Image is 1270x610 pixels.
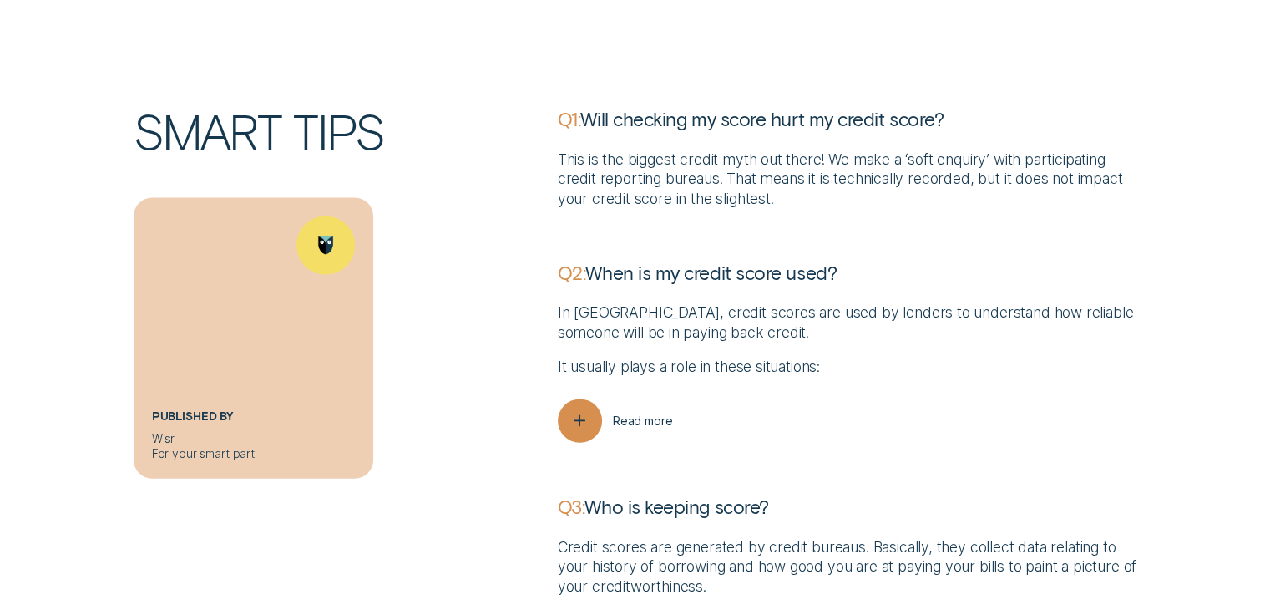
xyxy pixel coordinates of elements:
p: When is my credit score used? [558,261,1137,285]
strong: Q2: [558,261,586,284]
p: Who is keeping score? [558,495,1137,519]
div: Wisr [152,431,355,460]
p: Credit scores are generated by credit bureaus. Basically, they collect data relating to your hist... [558,537,1137,597]
a: Published ByWisrFor your smart part [134,198,373,479]
strong: Q3: [558,495,585,518]
span: Read more [613,414,673,429]
p: This is the biggest credit myth out there! We make a ‘soft enquiryʼ with participating credit rep... [558,150,1137,209]
p: It usually plays a role in these situations: [558,357,1137,377]
h2: Smart tips [126,107,550,198]
p: Will checking my score hurt my credit score? [558,107,1137,131]
div: For your smart part [152,446,355,461]
h5: Published By [152,409,355,431]
p: In [GEOGRAPHIC_DATA], credit scores are used by lenders to understand how reliable someone will b... [558,302,1137,343]
button: Read more [558,399,673,444]
strong: Q1: [558,107,581,130]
